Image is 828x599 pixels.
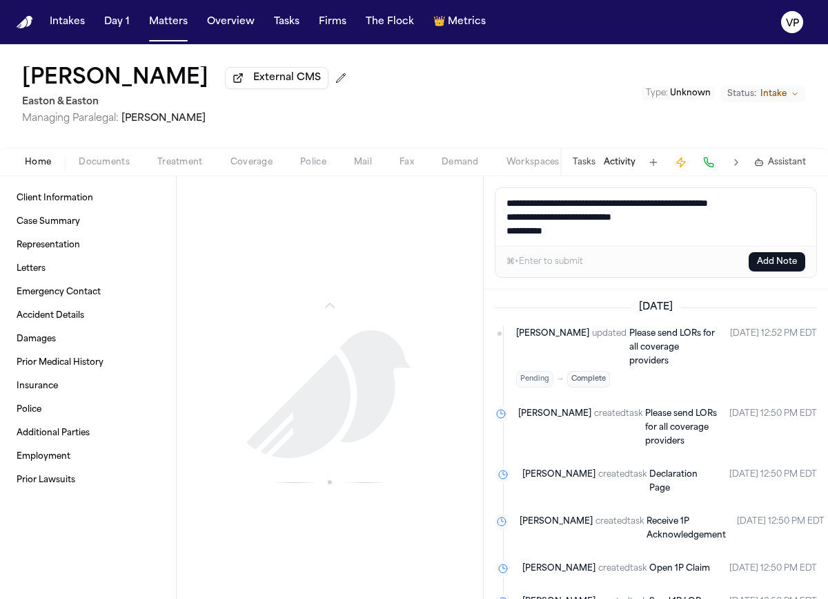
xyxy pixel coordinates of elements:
[737,515,825,542] time: September 12, 2025 at 11:50 AM
[754,157,806,168] button: Assistant
[442,157,479,168] span: Demand
[649,468,718,495] a: Declaration Page
[17,16,33,29] img: Finch Logo
[22,66,208,91] button: Edit matter name
[645,410,717,446] span: Please send LORs for all coverage providers
[768,157,806,168] span: Assistant
[760,88,787,99] span: Intake
[598,468,647,495] span: created task
[567,371,610,388] span: Complete
[11,446,165,468] a: Employment
[629,330,715,365] span: Please send LORs for all coverage providers
[595,515,644,542] span: created task
[629,327,719,368] a: Please send LORs for all coverage providers
[506,157,560,168] span: Workspaces
[22,113,119,124] span: Managing Paralegal:
[201,10,260,35] button: Overview
[642,86,715,100] button: Edit Type: Unknown
[11,211,165,233] a: Case Summary
[518,407,591,448] span: [PERSON_NAME]
[11,328,165,350] a: Damages
[428,10,491,35] button: crownMetrics
[360,10,420,35] button: The Flock
[157,157,203,168] span: Treatment
[646,89,668,97] span: Type :
[729,562,817,576] time: September 12, 2025 at 11:50 AM
[400,157,414,168] span: Fax
[649,562,710,576] a: Open 1P Claim
[592,327,627,368] span: updated
[631,301,681,314] span: [DATE]
[645,407,718,448] a: Please send LORs for all coverage providers
[11,258,165,280] a: Letters
[144,10,193,35] button: Matters
[11,422,165,444] a: Additional Parties
[225,67,328,89] button: External CMS
[594,407,642,448] span: created task
[556,374,564,385] span: →
[573,157,595,168] button: Tasks
[230,157,273,168] span: Coverage
[644,153,663,172] button: Add Task
[671,153,691,172] button: Create Immediate Task
[516,327,589,368] span: [PERSON_NAME]
[11,399,165,421] a: Police
[11,305,165,327] a: Accident Details
[22,66,208,91] h1: [PERSON_NAME]
[11,469,165,491] a: Prior Lawsuits
[749,252,805,272] button: Add Note
[11,375,165,397] a: Insurance
[516,371,553,388] span: Pending
[649,564,710,573] span: Open 1P Claim
[22,94,352,111] h2: Easton & Easton
[11,187,165,209] a: Client Information
[604,157,635,168] button: Activity
[720,86,806,102] button: Change status from Intake
[647,515,726,542] a: Receive 1P Acknowledgement
[79,157,130,168] span: Documents
[44,10,90,35] button: Intakes
[354,157,372,168] span: Mail
[729,407,817,448] time: September 12, 2025 at 11:50 AM
[670,89,711,97] span: Unknown
[268,10,305,35] button: Tasks
[99,10,135,35] button: Day 1
[522,468,595,495] span: [PERSON_NAME]
[11,234,165,256] a: Representation
[17,16,33,29] a: Home
[313,10,352,35] button: Firms
[506,256,583,267] div: ⌘+Enter to submit
[11,281,165,303] a: Emergency Contact
[253,71,321,85] span: External CMS
[649,470,698,493] span: Declaration Page
[729,468,817,495] time: September 12, 2025 at 11:50 AM
[522,562,595,576] span: [PERSON_NAME]
[25,157,51,168] span: Home
[647,517,726,540] span: Receive 1P Acknowledgement
[699,153,718,172] button: Make a Call
[520,515,593,542] span: [PERSON_NAME]
[727,88,756,99] span: Status:
[730,327,817,388] time: September 12, 2025 at 11:52 AM
[300,157,326,168] span: Police
[598,562,647,576] span: created task
[11,352,165,374] a: Prior Medical History
[121,113,206,124] span: [PERSON_NAME]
